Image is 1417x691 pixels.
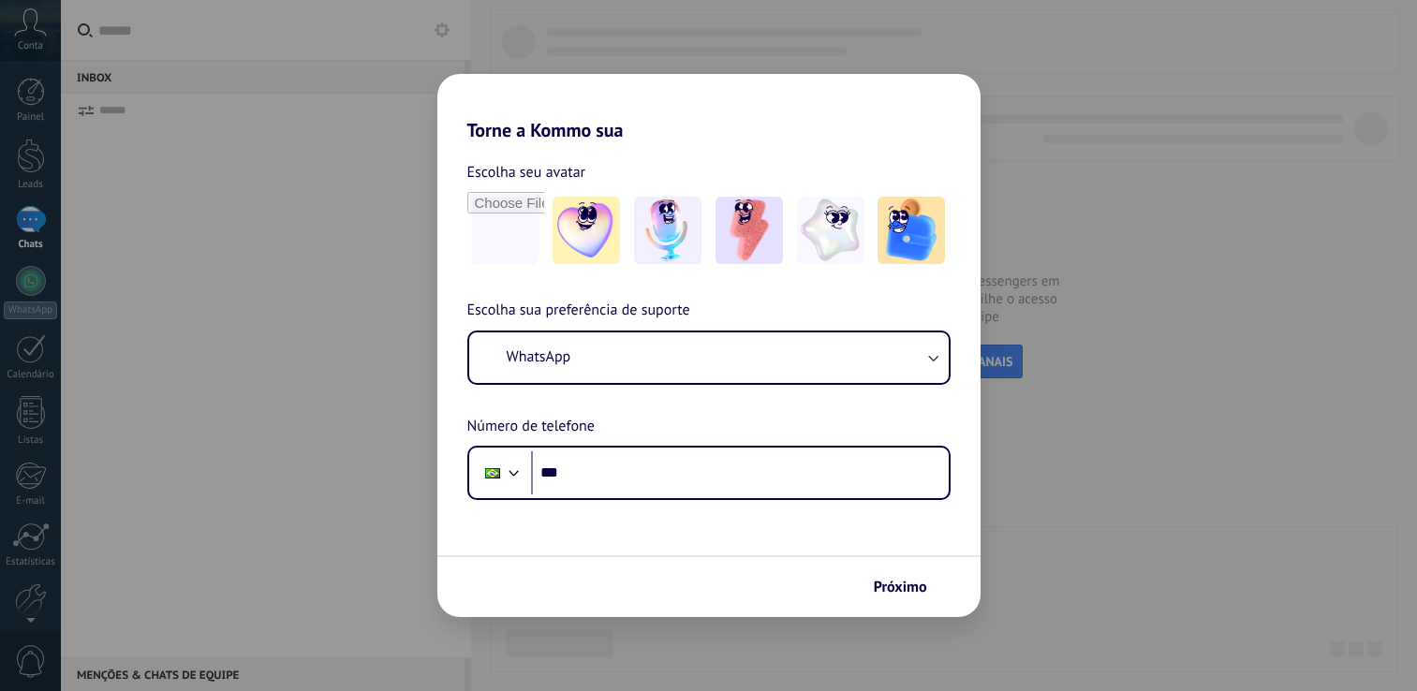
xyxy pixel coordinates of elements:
[467,299,690,323] span: Escolha sua preferência de suporte
[475,453,510,493] div: Brazil: + 55
[865,571,952,603] button: Próximo
[716,197,783,264] img: -3.jpeg
[878,197,945,264] img: -5.jpeg
[634,197,701,264] img: -2.jpeg
[874,581,927,594] span: Próximo
[797,197,864,264] img: -4.jpeg
[467,160,586,184] span: Escolha seu avatar
[437,74,981,141] h2: Torne a Kommo sua
[467,415,595,439] span: Número de telefone
[553,197,620,264] img: -1.jpeg
[469,332,949,383] button: WhatsApp
[507,347,571,366] span: WhatsApp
